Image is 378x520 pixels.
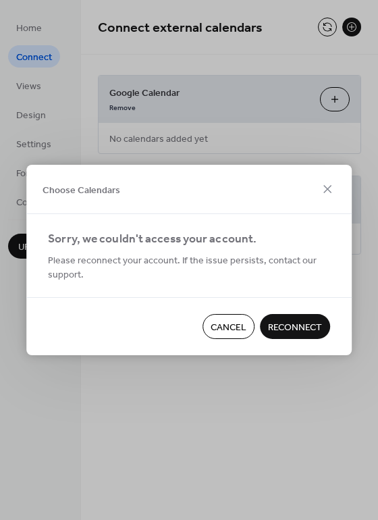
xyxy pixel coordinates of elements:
[268,321,322,335] span: Reconnect
[48,254,330,282] span: Please reconnect your account. If the issue persists, contact our support.
[48,230,327,249] div: Sorry, we couldn't access your account.
[260,314,330,339] button: Reconnect
[202,314,254,339] button: Cancel
[43,183,120,197] span: Choose Calendars
[211,321,246,335] span: Cancel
